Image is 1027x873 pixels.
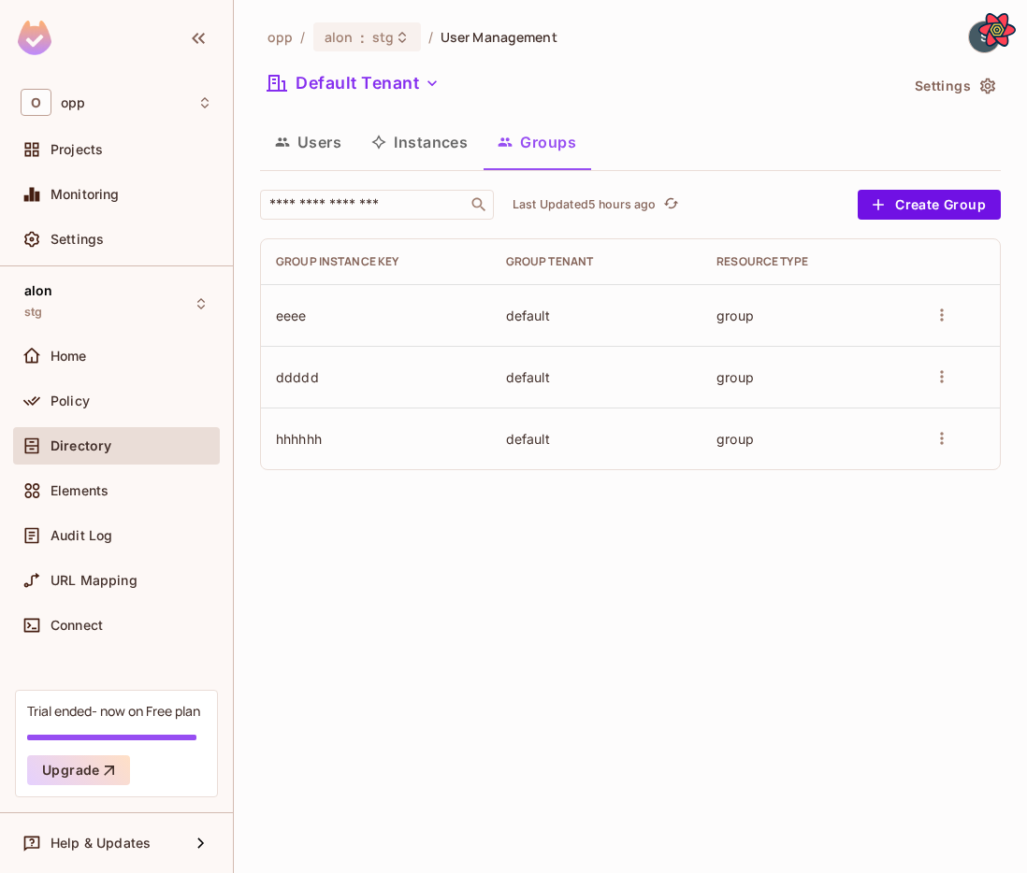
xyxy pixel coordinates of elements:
[491,346,702,408] td: default
[928,301,956,329] button: more
[928,363,956,391] button: more
[441,28,557,46] span: User Management
[51,187,120,202] span: Monitoring
[261,284,491,346] td: eeee
[18,21,51,55] img: SReyMgAAAABJRU5ErkJggg==
[359,30,366,45] span: :
[260,68,447,98] button: Default Tenant
[51,573,137,588] span: URL Mapping
[928,424,956,452] button: more
[656,193,682,216] span: Click to refresh data
[702,408,913,469] td: group
[51,394,90,408] span: Policy
[51,142,103,157] span: Projects
[27,755,130,785] button: Upgrade
[356,119,483,165] button: Instances
[260,119,356,165] button: Users
[51,836,151,851] span: Help & Updates
[24,283,53,298] span: alon
[24,305,42,320] span: stg
[702,284,913,346] td: group
[702,346,913,408] td: group
[261,408,491,469] td: hhhhhh
[483,119,591,165] button: Groups
[513,197,656,212] p: Last Updated 5 hours ago
[858,190,1001,220] button: Create Group
[907,71,1001,101] button: Settings
[300,28,305,46] li: /
[51,232,104,247] span: Settings
[51,528,112,543] span: Audit Log
[372,28,394,46] span: stg
[506,254,687,269] div: Group Tenant
[716,254,898,269] div: Resource Type
[51,349,87,364] span: Home
[491,284,702,346] td: default
[51,438,111,453] span: Directory
[51,618,103,633] span: Connect
[325,28,354,46] span: alon
[268,28,293,46] span: the active workspace
[51,483,108,498] span: Elements
[659,193,682,216] button: refresh
[428,28,433,46] li: /
[663,195,679,214] span: refresh
[261,346,491,408] td: ddddd
[276,254,476,269] div: Group Instance Key
[27,702,200,720] div: Trial ended- now on Free plan
[21,89,51,116] span: O
[969,21,1000,52] img: shuvy ankor
[978,11,1016,49] button: Open React Query Devtools
[491,408,702,469] td: default
[61,95,85,110] span: Workspace: opp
